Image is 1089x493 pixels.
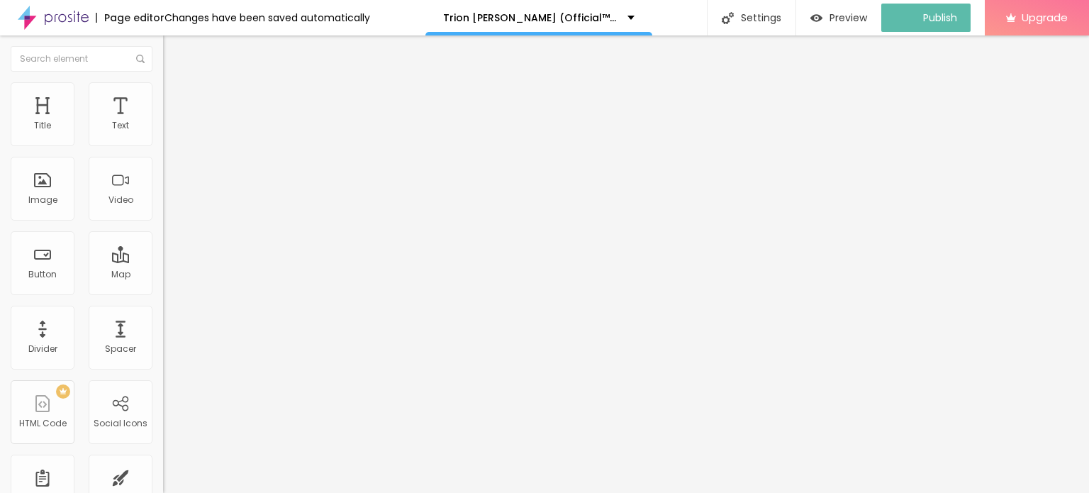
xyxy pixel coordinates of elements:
img: Icone [722,12,734,24]
p: Trion [PERSON_NAME] (Official™) - Is It Worth the Hype? [443,13,617,23]
img: Icone [136,55,145,63]
span: Publish [923,12,957,23]
div: Page editor [96,13,164,23]
div: Title [34,121,51,131]
button: Preview [796,4,881,32]
div: HTML Code [19,419,67,428]
div: Spacer [105,344,136,354]
iframe: Editor [163,35,1089,493]
div: Changes have been saved automatically [164,13,370,23]
button: Publish [881,4,971,32]
div: Button [28,270,57,279]
div: Map [111,270,130,279]
div: Image [28,195,57,205]
img: view-1.svg [810,12,822,24]
div: Social Icons [94,419,147,428]
div: Video [108,195,133,205]
input: Search element [11,46,152,72]
div: Text [112,121,129,131]
span: Upgrade [1022,11,1068,23]
span: Preview [830,12,867,23]
div: Divider [28,344,57,354]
